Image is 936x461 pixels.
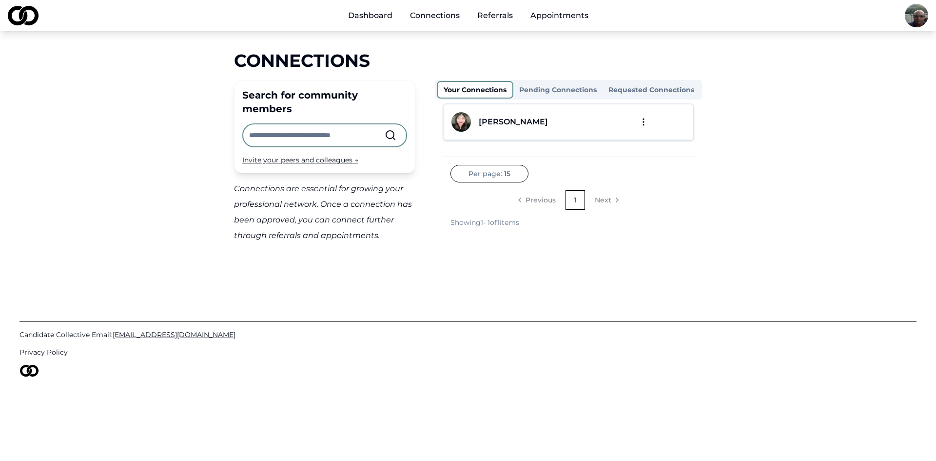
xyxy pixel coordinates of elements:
[565,190,585,210] a: 1
[523,6,596,25] a: Appointments
[234,51,702,70] div: Connections
[19,330,916,340] a: Candidate Collective Email:[EMAIL_ADDRESS][DOMAIN_NAME]
[451,112,471,132] img: c5a994b8-1df4-4c55-a0c5-fff68abd3c00-Kim%20Headshot-profile_picture.jpg
[8,6,39,25] img: logo
[19,347,916,357] a: Privacy Policy
[469,6,521,25] a: Referrals
[450,190,686,210] nav: pagination
[471,116,548,128] a: [PERSON_NAME]
[450,165,528,182] button: Per page:15
[513,82,603,98] button: Pending Connections
[234,181,415,243] div: Connections are essential for growing your professional network. Once a connection has been appro...
[402,6,468,25] a: Connections
[450,218,519,227] div: Showing 1 - 1 of 1 items
[504,169,510,179] span: 15
[603,82,700,98] button: Requested Connections
[113,330,235,339] span: [EMAIL_ADDRESS][DOMAIN_NAME]
[437,81,513,99] button: Your Connections
[242,155,407,165] div: Invite your peers and colleagues →
[340,6,596,25] nav: Main
[19,365,39,377] img: logo
[242,88,407,116] div: Search for community members
[905,4,928,27] img: e869924f-155a-48fc-8498-a32e3ce80597-ed-profile_picture.jpg
[479,116,548,128] div: [PERSON_NAME]
[340,6,400,25] a: Dashboard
